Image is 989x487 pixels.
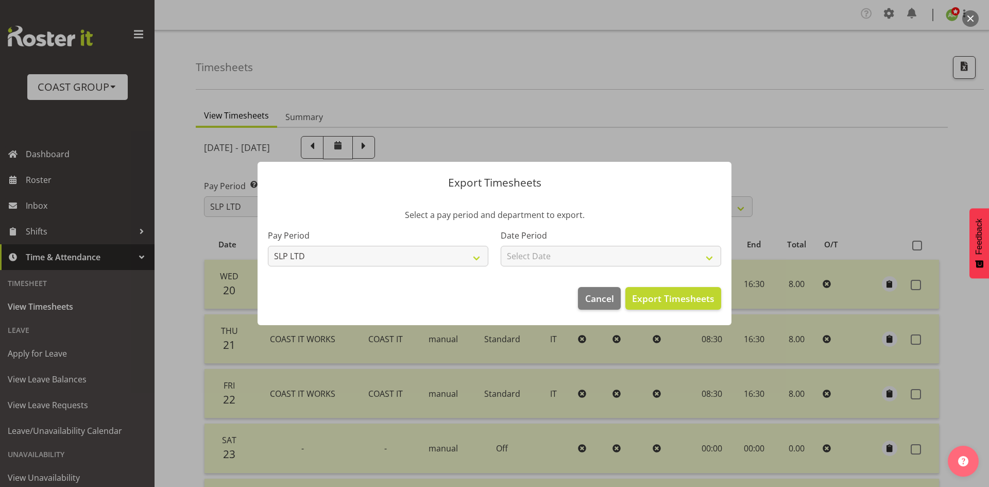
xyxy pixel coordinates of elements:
button: Feedback - Show survey [969,208,989,278]
span: Cancel [585,292,614,305]
label: Date Period [501,229,721,242]
span: Feedback [975,219,984,255]
span: Export Timesheets [632,292,714,305]
label: Pay Period [268,229,488,242]
img: help-xxl-2.png [958,456,968,466]
p: Select a pay period and department to export. [268,209,721,221]
p: Export Timesheets [268,177,721,188]
button: Cancel [578,287,620,310]
button: Export Timesheets [625,287,721,310]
